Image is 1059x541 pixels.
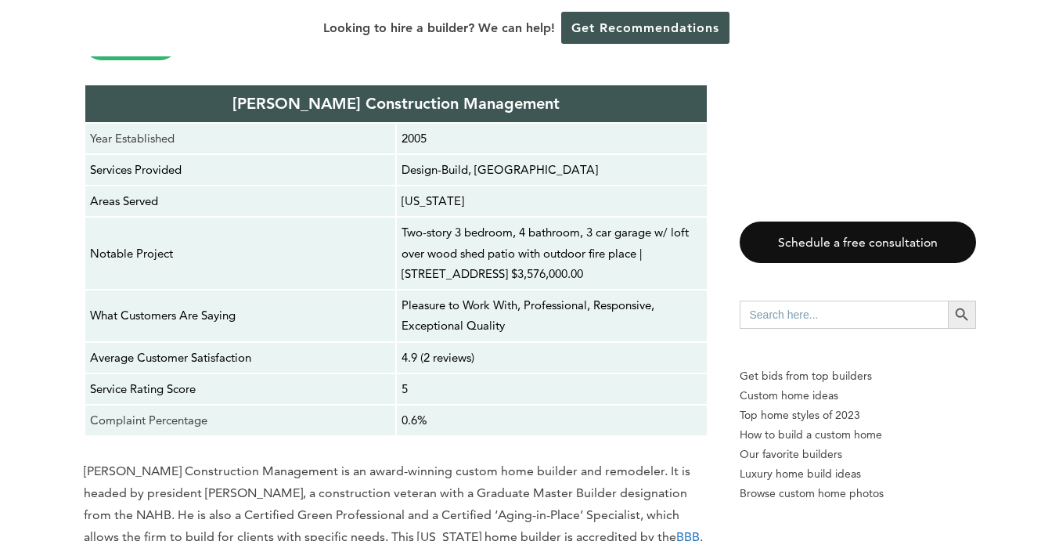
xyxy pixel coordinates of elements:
p: Service Rating Score [90,379,391,399]
iframe: Drift Widget Chat Controller [758,428,1040,522]
p: What Customers Are Saying [90,305,391,326]
p: 2005 [402,128,702,149]
p: 0.6% [402,410,702,431]
p: Design-Build, [GEOGRAPHIC_DATA] [402,160,702,180]
p: Services Provided [90,160,391,180]
a: Our favorite builders [740,445,976,464]
a: Luxury home build ideas [740,464,976,484]
p: Two-story 3 bedroom, 4 bathroom, 3 car garage w/ loft over wood shed patio with outdoor fire plac... [402,222,702,284]
input: Search here... [740,301,948,329]
a: How to build a custom home [740,425,976,445]
p: Pleasure to Work With, Professional, Responsive, Exceptional Quality [402,295,702,337]
p: Notable Project [90,243,391,264]
p: 5 [402,379,702,399]
p: Areas Served [90,191,391,211]
a: Custom home ideas [740,386,976,406]
p: 4.9 (2 reviews) [402,348,702,368]
p: [US_STATE] [402,191,702,211]
a: Schedule a free consultation [740,222,976,263]
a: Browse custom home photos [740,484,976,503]
p: Complaint Percentage [90,410,391,431]
p: Get bids from top builders [740,366,976,386]
p: Year Established [90,128,391,149]
strong: [PERSON_NAME] Construction Management [232,94,560,113]
p: Average Customer Satisfaction [90,348,391,368]
a: Top home styles of 2023 [740,406,976,425]
svg: Search [953,306,971,323]
a: Get Recommendations [561,12,729,44]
